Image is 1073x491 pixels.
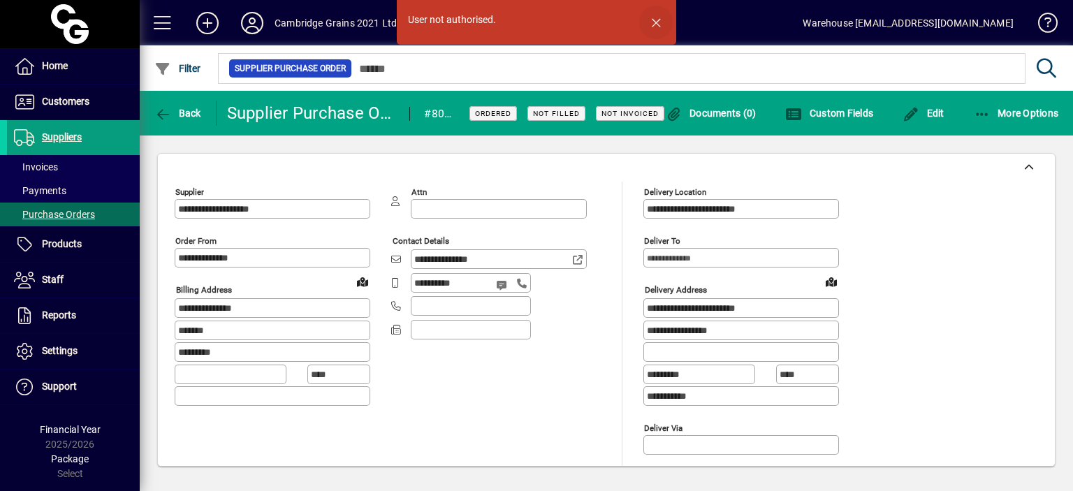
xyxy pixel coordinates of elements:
button: Custom Fields [782,101,877,126]
a: Payments [7,179,140,203]
a: Products [7,227,140,262]
a: Staff [7,263,140,298]
a: Purchase Orders [7,203,140,226]
a: View on map [351,270,374,293]
span: Purchase Orders [14,209,95,220]
div: Cambridge Grains 2021 Ltd [275,12,397,34]
span: Staff [42,274,64,285]
span: Custom Fields [785,108,873,119]
span: Not Filled [533,109,580,118]
a: Home [7,49,140,84]
button: Send SMS [486,268,520,302]
app-page-header-button: Back [140,101,217,126]
span: Customers [42,96,89,107]
button: Filter [151,56,205,81]
div: #8058 [424,103,452,125]
span: Supplier Purchase Order [235,61,346,75]
mat-label: Delivery Location [644,187,706,197]
div: Warehouse [EMAIL_ADDRESS][DOMAIN_NAME] [803,12,1014,34]
mat-label: Attn [411,187,427,197]
span: Invoices [14,161,58,173]
a: Customers [7,85,140,119]
span: Edit [903,108,944,119]
button: Documents (0) [662,101,760,126]
button: More Options [970,101,1063,126]
span: Payments [14,185,66,196]
a: Invoices [7,155,140,179]
mat-label: Deliver via [644,423,683,432]
span: Suppliers [42,131,82,142]
mat-label: Supplier [175,187,204,197]
span: Filter [154,63,201,74]
span: Financial Year [40,424,101,435]
button: Profile [230,10,275,36]
button: Edit [899,101,948,126]
span: Ordered [475,109,511,118]
span: Documents (0) [666,108,757,119]
a: Reports [7,298,140,333]
a: Support [7,369,140,404]
a: Settings [7,334,140,369]
a: Knowledge Base [1028,3,1056,48]
span: Settings [42,345,78,356]
span: Back [154,108,201,119]
mat-label: Order from [175,236,217,246]
span: Support [42,381,77,392]
div: Supplier Purchase Order [227,102,396,124]
span: Products [42,238,82,249]
button: Back [151,101,205,126]
mat-label: Deliver To [644,236,680,246]
span: Package [51,453,89,464]
a: View on map [820,270,842,293]
span: More Options [974,108,1059,119]
button: Add [185,10,230,36]
span: Not Invoiced [601,109,659,118]
span: Home [42,60,68,71]
span: Reports [42,309,76,321]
